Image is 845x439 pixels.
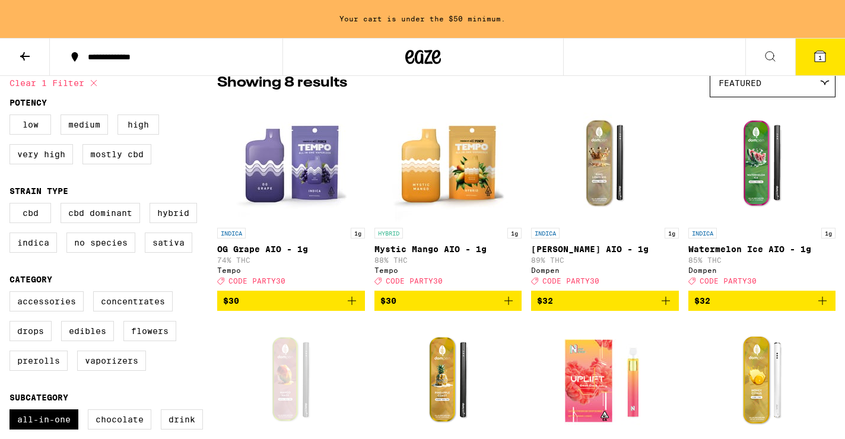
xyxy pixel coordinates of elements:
label: Drops [9,321,52,341]
label: Very High [9,144,73,164]
label: Chocolate [88,409,151,430]
label: Edibles [61,321,114,341]
label: Accessories [9,291,84,311]
button: Add to bag [374,291,522,311]
button: Add to bag [688,291,836,311]
label: Mostly CBD [82,144,151,164]
label: High [117,114,159,135]
p: 88% THC [374,256,522,264]
label: Vaporizers [77,351,146,371]
p: [PERSON_NAME] AIO - 1g [531,244,679,254]
span: CODE PARTY30 [386,277,443,285]
p: Mystic Mango AIO - 1g [374,244,522,254]
legend: Category [9,275,52,284]
label: Sativa [145,233,192,253]
legend: Strain Type [9,186,68,196]
p: Showing 8 results [217,73,347,93]
button: Clear 1 filter [9,68,101,98]
span: $32 [694,296,710,306]
label: No Species [66,233,135,253]
p: INDICA [688,228,717,238]
span: Featured [719,78,761,88]
label: Medium [61,114,108,135]
label: All-In-One [9,409,78,430]
label: Concentrates [93,291,173,311]
div: Dompen [531,266,679,274]
p: 1g [821,228,836,238]
a: Open page for OG Grape AIO - 1g from Tempo [217,103,365,291]
p: Watermelon Ice AIO - 1g [688,244,836,254]
div: Tempo [217,266,365,274]
p: 1g [351,228,365,238]
span: 1 [818,54,822,61]
label: Low [9,114,51,135]
img: Dompen - Pineapple Coast AIO - 1g [389,320,507,439]
a: Open page for King Louis XIII AIO - 1g from Dompen [531,103,679,291]
span: $32 [537,296,553,306]
label: CBD Dominant [61,203,140,223]
img: Tempo - Mystic Mango AIO - 1g [389,103,507,222]
img: Dompen - King Louis XIII AIO - 1g [545,103,664,222]
p: OG Grape AIO - 1g [217,244,365,254]
button: Add to bag [531,291,679,311]
span: CODE PARTY30 [542,277,599,285]
p: HYBRID [374,228,403,238]
div: Tempo [374,266,522,274]
label: Indica [9,233,57,253]
p: 1g [507,228,522,238]
legend: Potency [9,98,47,107]
span: Hi. Need any help? [7,8,85,18]
label: Hybrid [150,203,197,223]
p: 89% THC [531,256,679,264]
span: CODE PARTY30 [700,277,757,285]
legend: Subcategory [9,393,68,402]
div: Dompen [688,266,836,274]
button: 1 [795,39,845,75]
img: Tempo - OG Grape AIO - 1g [231,103,350,222]
p: 85% THC [688,256,836,264]
label: Flowers [123,321,176,341]
p: 1g [665,228,679,238]
p: INDICA [531,228,560,238]
p: 74% THC [217,256,365,264]
label: Drink [161,409,203,430]
span: $30 [380,296,396,306]
img: New Norm - Uplift: Green Crack - 1g [545,320,664,439]
a: Open page for Mystic Mango AIO - 1g from Tempo [374,103,522,291]
label: Prerolls [9,351,68,371]
p: INDICA [217,228,246,238]
label: CBD [9,203,51,223]
span: $30 [223,296,239,306]
img: Dompen - 4:1 Honey Citrus AIO - 1g [703,320,821,439]
span: CODE PARTY30 [228,277,285,285]
a: Open page for Watermelon Ice AIO - 1g from Dompen [688,103,836,291]
button: Add to bag [217,291,365,311]
img: Dompen - Watermelon Ice AIO - 1g [703,103,821,222]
